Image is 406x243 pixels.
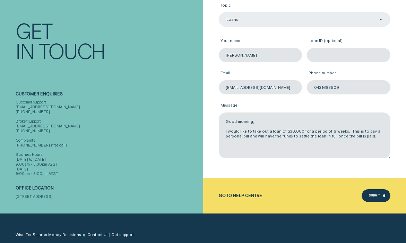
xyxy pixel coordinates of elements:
label: Loan ID (optional) [307,35,390,48]
h2: Customer Enquiries [16,92,200,100]
a: Wisr: For Smarter Money Decisions [16,233,81,237]
label: Message [219,99,390,112]
div: Loans [226,17,238,22]
label: Email [219,67,302,80]
label: Phone number [307,67,390,80]
div: Get [16,21,52,41]
label: Your name [219,35,302,48]
div: In [16,41,34,60]
div: Customer support [EMAIL_ADDRESS][DOMAIN_NAME] [PHONE_NUMBER] Broker support [EMAIL_ADDRESS][DOMAI... [16,100,200,177]
a: Contact Us | Get support [87,233,134,237]
h2: Office Location [16,186,200,195]
button: Submit [362,189,390,202]
div: Touch [39,41,105,60]
textarea: Good morning, I would like to take out a loan of $30,000 for a period of 6 weeks. This is to pay ... [219,112,390,158]
a: Go to Help Centre [219,193,262,198]
div: [STREET_ADDRESS] [16,194,200,199]
h1: Get In Touch [16,21,200,61]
